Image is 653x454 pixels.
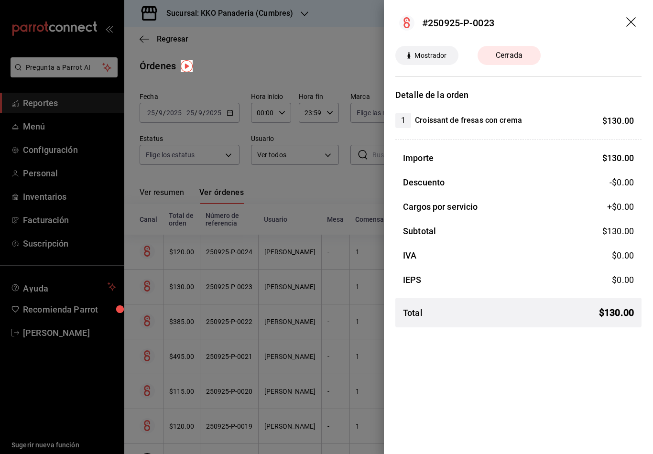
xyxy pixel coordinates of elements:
span: +$ 0.00 [607,200,634,213]
h4: Croissant de fresas con crema [415,115,522,126]
h3: Importe [403,151,434,164]
button: drag [626,17,638,29]
span: $ 0.00 [612,275,634,285]
h3: Descuento [403,176,445,189]
h3: Total [403,306,423,319]
span: -$0.00 [609,176,634,189]
h3: Cargos por servicio [403,200,478,213]
h3: IVA [403,249,416,262]
span: $ 130.00 [599,305,634,320]
span: 1 [395,115,411,126]
span: $ 130.00 [602,153,634,163]
span: $ 130.00 [602,116,634,126]
div: #250925-P-0023 [422,16,494,30]
span: Mostrador [411,51,450,61]
span: $ 0.00 [612,250,634,260]
img: Tooltip marker [181,60,193,72]
h3: Subtotal [403,225,436,238]
h3: Detalle de la orden [395,88,642,101]
h3: IEPS [403,273,422,286]
span: $ 130.00 [602,226,634,236]
span: Cerrada [490,50,528,61]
